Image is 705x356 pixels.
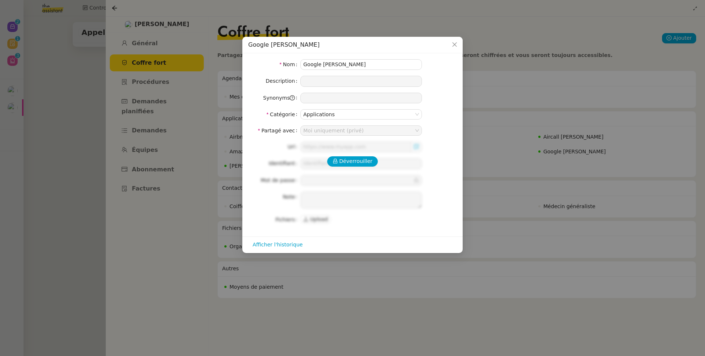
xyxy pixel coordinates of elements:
button: Afficher l'historique [248,240,307,250]
label: Partagé avec [258,125,300,136]
nz-select-item: Applications [303,110,419,119]
span: Synonyms [263,95,295,101]
button: Déverrouiller [327,156,378,167]
label: Description [266,76,300,86]
label: Nom [279,59,300,70]
span: Google [PERSON_NAME] [248,41,319,48]
span: Afficher l'historique [253,241,303,249]
button: Close [446,37,463,53]
span: Déverrouiller [339,157,373,165]
label: Catégorie [267,109,300,120]
nz-select-item: Moi uniquement (privé) [303,126,419,135]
